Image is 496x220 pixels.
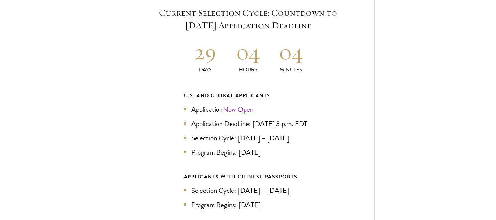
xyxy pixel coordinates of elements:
[227,38,269,66] h2: 04
[184,133,312,143] li: Selection Cycle: [DATE] – [DATE]
[184,185,312,196] li: Selection Cycle: [DATE] – [DATE]
[184,104,312,115] li: Application
[184,199,312,210] li: Program Begins: [DATE]
[184,118,312,129] li: Application Deadline: [DATE] 3 p.m. EDT
[269,38,312,66] h2: 04
[184,172,312,181] div: APPLICANTS WITH CHINESE PASSPORTS
[184,38,227,66] h2: 29
[227,66,269,73] p: Hours
[223,104,254,115] a: Now Open
[269,66,312,73] p: Minutes
[184,66,227,73] p: Days
[144,7,352,32] h5: Current Selection Cycle: Countdown to [DATE] Application Deadline
[184,147,312,158] li: Program Begins: [DATE]
[184,91,312,100] div: U.S. and Global Applicants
